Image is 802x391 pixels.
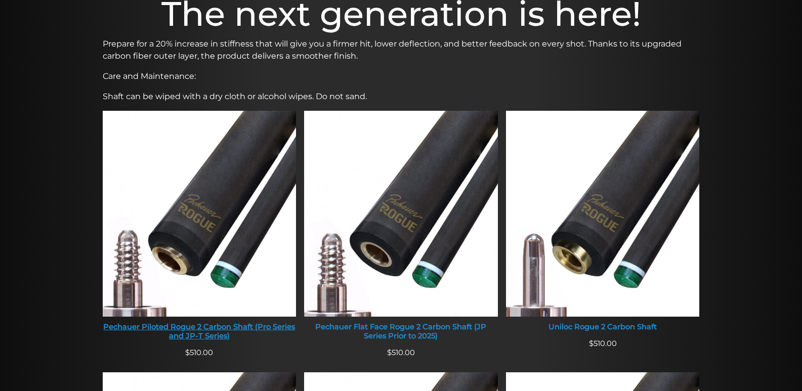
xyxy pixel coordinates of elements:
[185,348,213,357] span: 510.00
[506,111,700,317] img: Uniloc Rogue 2 Carbon Shaft
[103,70,700,82] p: Care and Maintenance:
[387,348,392,357] span: $
[103,111,297,347] a: Pechauer Piloted Rogue 2 Carbon Shaft (Pro Series and JP-T Series) Pechauer Piloted Rogue 2 Carbo...
[304,323,498,340] div: Pechauer Flat Face Rogue 2 Carbon Shaft (JP Series Prior to 2025)
[304,111,498,347] a: Pechauer Flat Face Rogue 2 Carbon Shaft (JP Series Prior to 2025) Pechauer Flat Face Rogue 2 Carb...
[506,111,700,338] a: Uniloc Rogue 2 Carbon Shaft Uniloc Rogue 2 Carbon Shaft
[103,323,297,340] div: Pechauer Piloted Rogue 2 Carbon Shaft (Pro Series and JP-T Series)
[589,339,594,348] span: $
[103,91,700,103] p: Shaft can be wiped with a dry cloth or alcohol wipes. Do not sand.
[387,348,415,357] span: 510.00
[506,323,700,332] div: Uniloc Rogue 2 Carbon Shaft
[103,38,700,62] p: Prepare for a 20% increase in stiffness that will give you a firmer hit, lower deflection, and be...
[185,348,190,357] span: $
[304,111,498,317] img: Pechauer Flat Face Rogue 2 Carbon Shaft (JP Series Prior to 2025)
[589,339,617,348] span: 510.00
[103,111,297,317] img: Pechauer Piloted Rogue 2 Carbon Shaft (Pro Series and JP-T Series)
